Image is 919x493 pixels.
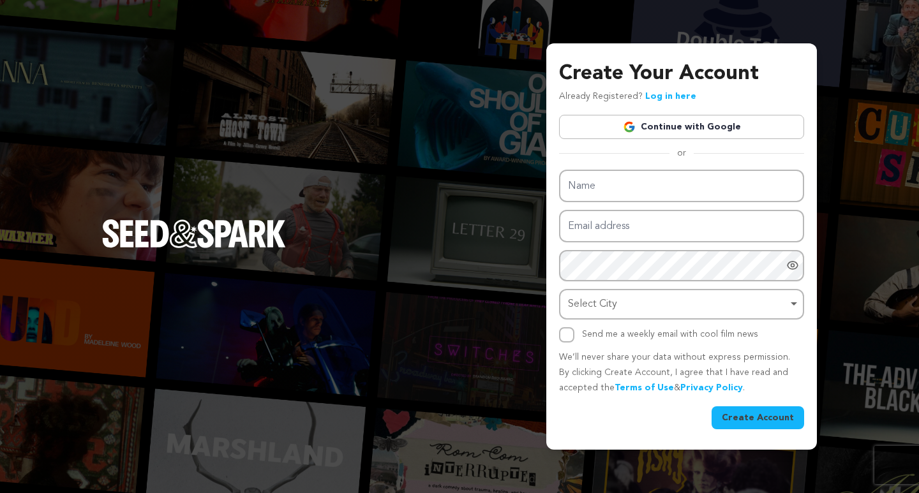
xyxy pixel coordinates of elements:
a: Privacy Policy [680,383,743,392]
span: or [669,147,694,159]
a: Log in here [645,92,696,101]
input: Name [559,170,804,202]
h3: Create Your Account [559,59,804,89]
p: We’ll never share your data without express permission. By clicking Create Account, I agree that ... [559,350,804,395]
a: Show password as plain text. Warning: this will display your password on the screen. [786,259,799,272]
a: Seed&Spark Homepage [102,219,286,273]
img: Google logo [623,121,636,133]
label: Send me a weekly email with cool film news [582,330,758,339]
a: Continue with Google [559,115,804,139]
div: Select City [568,295,788,314]
a: Terms of Use [615,383,674,392]
img: Seed&Spark Logo [102,219,286,247]
p: Already Registered? [559,89,696,105]
input: Email address [559,210,804,242]
button: Create Account [712,406,804,429]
